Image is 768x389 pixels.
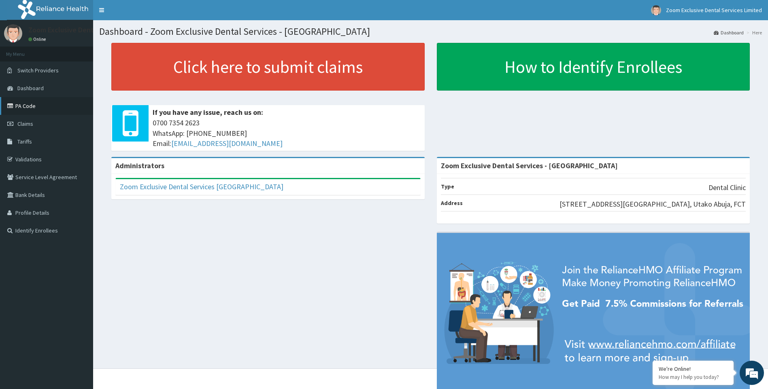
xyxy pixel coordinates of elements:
[560,199,746,209] p: [STREET_ADDRESS][GEOGRAPHIC_DATA], Utako Abuja, FCT
[153,118,421,149] span: 0700 7354 2623 WhatsApp: [PHONE_NUMBER] Email:
[99,26,762,37] h1: Dashboard - Zoom Exclusive Dental Services - [GEOGRAPHIC_DATA]
[120,182,283,191] a: Zoom Exclusive Dental Services [GEOGRAPHIC_DATA]
[17,67,59,74] span: Switch Providers
[441,161,618,170] strong: Zoom Exclusive Dental Services - [GEOGRAPHIC_DATA]
[111,43,425,91] a: Click here to submit claims
[441,199,463,207] b: Address
[171,139,283,148] a: [EMAIL_ADDRESS][DOMAIN_NAME]
[651,5,661,15] img: User Image
[153,108,263,117] b: If you have any issue, reach us on:
[17,120,33,127] span: Claims
[28,36,48,42] a: Online
[4,24,22,42] img: User Image
[115,161,164,170] b: Administrators
[666,6,762,14] span: Zoom Exclusive Dental Services Limited
[441,183,454,190] b: Type
[17,138,32,145] span: Tariffs
[745,29,762,36] li: Here
[28,26,153,34] p: Zoom Exclusive Dental Services Limited
[17,85,44,92] span: Dashboard
[659,374,728,381] p: How may I help you today?
[714,29,744,36] a: Dashboard
[708,182,746,193] p: Dental Clinic
[659,365,728,372] div: We're Online!
[437,43,750,91] a: How to Identify Enrollees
